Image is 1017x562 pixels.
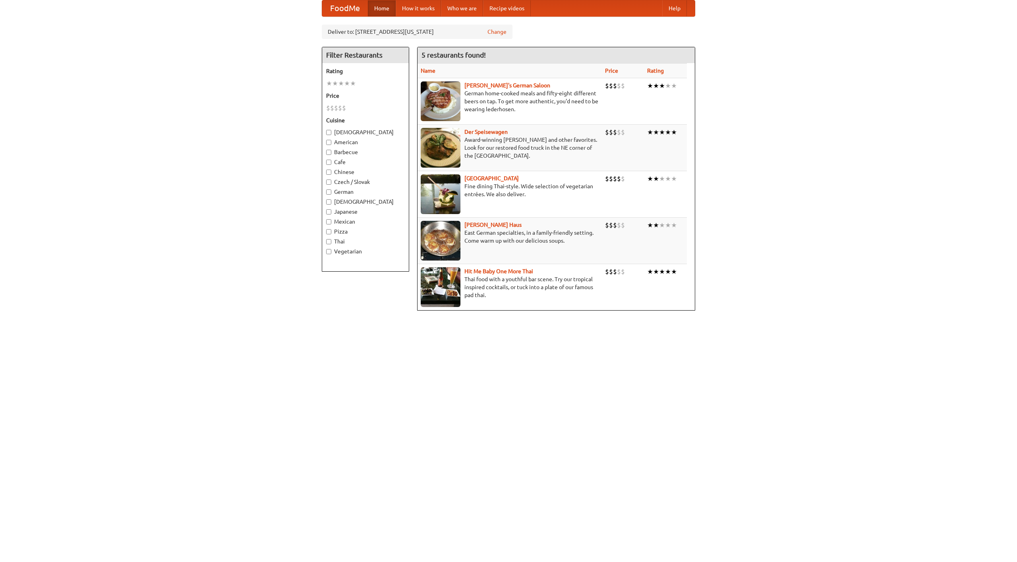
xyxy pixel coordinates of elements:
li: $ [609,221,613,230]
h5: Price [326,92,405,100]
li: $ [617,221,621,230]
li: ★ [659,128,665,137]
li: ★ [350,79,356,88]
label: American [326,138,405,146]
label: Cafe [326,158,405,166]
input: Mexican [326,219,331,224]
input: Japanese [326,209,331,214]
li: $ [617,128,621,137]
li: $ [609,174,613,183]
li: $ [338,104,342,112]
li: $ [605,128,609,137]
a: Home [368,0,396,16]
a: [PERSON_NAME]'s German Saloon [464,82,550,89]
label: Thai [326,238,405,245]
li: ★ [671,128,677,137]
li: ★ [653,174,659,183]
p: German home-cooked meals and fifty-eight different beers on tap. To get more authentic, you'd nee... [421,89,599,113]
a: Price [605,68,618,74]
p: Fine dining Thai-style. Wide selection of vegetarian entrées. We also deliver. [421,182,599,198]
li: $ [605,174,609,183]
li: $ [330,104,334,112]
li: ★ [665,221,671,230]
a: Rating [647,68,664,74]
label: Vegetarian [326,247,405,255]
li: $ [617,267,621,276]
a: Name [421,68,435,74]
li: ★ [665,81,671,90]
li: $ [609,267,613,276]
li: $ [621,128,625,137]
li: $ [609,128,613,137]
label: Pizza [326,228,405,236]
li: ★ [659,81,665,90]
input: [DEMOGRAPHIC_DATA] [326,199,331,205]
input: Cafe [326,160,331,165]
a: [GEOGRAPHIC_DATA] [464,175,519,182]
a: How it works [396,0,441,16]
a: FoodMe [322,0,368,16]
input: Thai [326,239,331,244]
li: ★ [647,267,653,276]
label: Japanese [326,208,405,216]
input: [DEMOGRAPHIC_DATA] [326,130,331,135]
div: Deliver to: [STREET_ADDRESS][US_STATE] [322,25,512,39]
h5: Cuisine [326,116,405,124]
label: [DEMOGRAPHIC_DATA] [326,128,405,136]
li: ★ [338,79,344,88]
li: ★ [653,81,659,90]
li: ★ [671,221,677,230]
img: satay.jpg [421,174,460,214]
p: Thai food with a youthful bar scene. Try our tropical inspired cocktails, or tuck into a plate of... [421,275,599,299]
li: $ [613,174,617,183]
li: $ [613,267,617,276]
li: ★ [647,221,653,230]
li: $ [617,81,621,90]
li: ★ [653,221,659,230]
li: $ [605,221,609,230]
input: Czech / Slovak [326,180,331,185]
li: ★ [647,81,653,90]
li: ★ [671,174,677,183]
li: $ [613,128,617,137]
li: ★ [671,267,677,276]
li: ★ [665,174,671,183]
li: ★ [647,128,653,137]
img: kohlhaus.jpg [421,221,460,261]
p: Award-winning [PERSON_NAME] and other favorites. Look for our restored food truck in the NE corne... [421,136,599,160]
li: $ [605,267,609,276]
li: ★ [659,221,665,230]
input: Chinese [326,170,331,175]
li: $ [617,174,621,183]
label: Barbecue [326,148,405,156]
label: Mexican [326,218,405,226]
img: esthers.jpg [421,81,460,121]
li: $ [334,104,338,112]
li: ★ [665,128,671,137]
img: babythai.jpg [421,267,460,307]
li: ★ [332,79,338,88]
li: ★ [659,174,665,183]
li: ★ [344,79,350,88]
a: Hit Me Baby One More Thai [464,268,533,274]
a: Change [487,28,507,36]
img: speisewagen.jpg [421,128,460,168]
a: [PERSON_NAME] Haus [464,222,522,228]
label: [DEMOGRAPHIC_DATA] [326,198,405,206]
li: $ [621,81,625,90]
a: Who we are [441,0,483,16]
a: Der Speisewagen [464,129,508,135]
li: ★ [665,267,671,276]
li: $ [613,221,617,230]
li: $ [609,81,613,90]
input: Pizza [326,229,331,234]
li: $ [621,267,625,276]
a: Help [662,0,687,16]
li: $ [326,104,330,112]
li: $ [342,104,346,112]
input: German [326,189,331,195]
